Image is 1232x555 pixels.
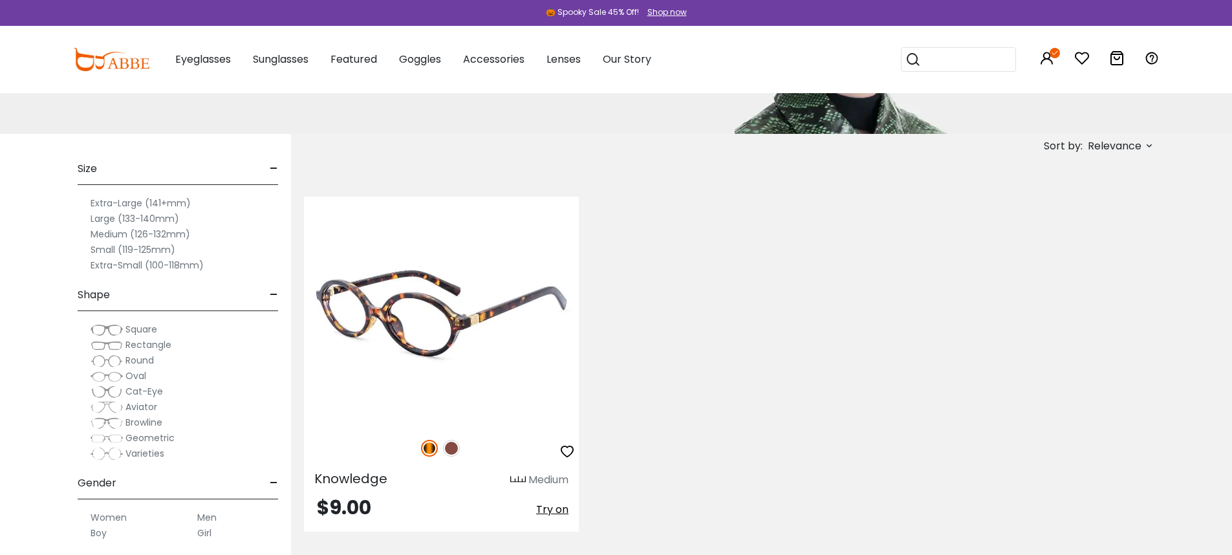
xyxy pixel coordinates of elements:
[270,153,278,184] span: -
[125,400,157,413] span: Aviator
[443,440,460,457] img: Brown
[125,323,157,336] span: Square
[91,510,127,525] label: Women
[603,52,651,67] span: Our Story
[91,401,123,414] img: Aviator.png
[91,417,123,430] img: Browline.png
[546,6,639,18] div: 🎃 Spooky Sale 45% Off!
[197,525,211,541] label: Girl
[314,470,387,488] span: Knowledge
[78,468,116,499] span: Gender
[91,370,123,383] img: Oval.png
[91,257,204,273] label: Extra-Small (100-118mm)
[125,447,164,460] span: Varieties
[125,369,146,382] span: Oval
[91,386,123,398] img: Cat-Eye.png
[91,195,191,211] label: Extra-Large (141+mm)
[399,52,441,67] span: Goggles
[91,525,107,541] label: Boy
[125,416,162,429] span: Browline
[91,211,179,226] label: Large (133-140mm)
[536,502,568,517] span: Try on
[125,338,171,351] span: Rectangle
[91,323,123,336] img: Square.png
[78,153,97,184] span: Size
[1088,135,1141,158] span: Relevance
[510,475,526,485] img: size ruler
[91,432,123,445] img: Geometric.png
[197,510,217,525] label: Men
[125,385,163,398] span: Cat-Eye
[91,339,123,352] img: Rectangle.png
[253,52,308,67] span: Sunglasses
[546,52,581,67] span: Lenses
[125,354,154,367] span: Round
[463,52,524,67] span: Accessories
[304,197,579,426] img: Tortoise Knowledge - Acetate ,Universal Bridge Fit
[317,494,371,521] span: $9.00
[1044,138,1083,153] span: Sort by:
[175,52,231,67] span: Eyeglasses
[536,498,568,521] button: Try on
[641,6,687,17] a: Shop now
[91,447,123,461] img: Varieties.png
[270,468,278,499] span: -
[647,6,687,18] div: Shop now
[330,52,377,67] span: Featured
[91,242,175,257] label: Small (119-125mm)
[421,440,438,457] img: Tortoise
[73,48,149,71] img: abbeglasses.com
[91,226,190,242] label: Medium (126-132mm)
[78,279,110,310] span: Shape
[91,354,123,367] img: Round.png
[528,472,568,488] div: Medium
[125,431,175,444] span: Geometric
[270,279,278,310] span: -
